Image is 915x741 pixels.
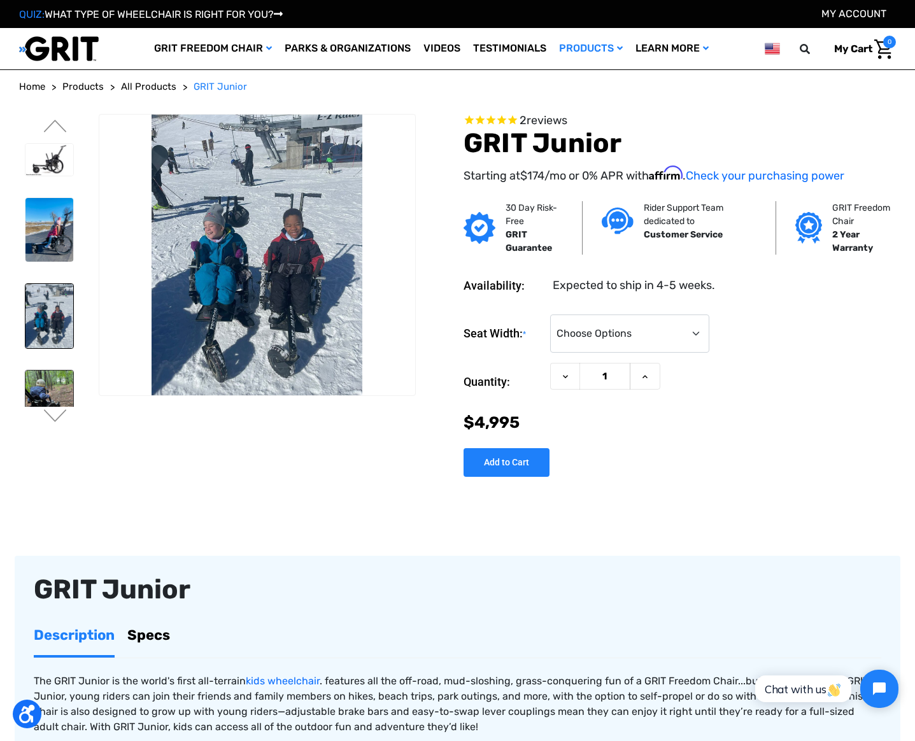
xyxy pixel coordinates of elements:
a: All Products [121,80,176,94]
a: GRIT Freedom Chair [148,28,278,69]
a: Products [62,80,104,94]
iframe: Tidio Chat [741,659,909,719]
span: QUIZ: [19,8,45,20]
dt: Availability: [464,277,544,294]
img: GRIT Junior [25,284,73,348]
p: 30 Day Risk-Free [506,201,563,228]
strong: Customer Service [644,229,723,240]
span: $174 [520,169,544,183]
a: GRIT Junior [194,80,247,94]
a: Description [34,615,115,655]
span: All Products [121,81,176,92]
span: Affirm [649,166,683,180]
img: Grit freedom [795,212,821,244]
button: Go to slide 3 of 3 [42,409,69,425]
span: $4,995 [464,413,520,432]
a: Learn More [629,28,715,69]
p: GRIT Freedom Chair [832,201,900,228]
span: 0 [883,36,896,48]
img: GRIT Junior [25,370,73,435]
span: My Cart [834,43,872,55]
strong: GRIT Guarantee [506,229,552,253]
a: Specs [127,615,170,655]
div: GRIT Junior [34,575,881,604]
a: Cart with 0 items [825,36,896,62]
button: Go to slide 1 of 3 [42,120,69,135]
p: Starting at /mo or 0% APR with . [464,166,896,185]
img: GRIT Junior [99,115,415,396]
img: GRIT Junior [25,198,73,262]
img: Cart [874,39,893,59]
a: kids wheelchair [246,675,320,687]
a: Products [553,28,629,69]
span: The GRIT Junior is the world's first all-terrain . features all the off-road, mud-sloshing, grass... [34,675,869,733]
nav: Breadcrumb [19,80,896,94]
input: Search [805,36,825,62]
img: Customer service [602,208,634,234]
span: Products [62,81,104,92]
p: Rider Support Team dedicated to [644,201,756,228]
a: Parks & Organizations [278,28,417,69]
input: Add to Cart [464,448,550,477]
img: GRIT All-Terrain Wheelchair and Mobility Equipment [19,36,99,62]
label: Quantity: [464,363,544,401]
a: QUIZ:WHAT TYPE OF WHEELCHAIR IS RIGHT FOR YOU? [19,8,283,20]
span: GRIT Junior [194,81,247,92]
dd: Expected to ship in 4-5 weeks. [553,277,715,294]
strong: 2 Year Warranty [832,229,873,253]
span: Home [19,81,45,92]
a: Check your purchasing power - Learn more about Affirm Financing (opens in modal) [686,169,844,183]
img: GRIT Guarantee [464,212,495,244]
span: Rated 5.0 out of 5 stars 2 reviews [464,114,896,128]
span: 2 reviews [520,113,567,127]
label: Seat Width: [464,314,544,353]
img: GRIT Junior: GRIT Freedom Chair all terrain wheelchair engineered specifically for kids shown wit... [25,144,73,176]
a: Testimonials [467,28,553,69]
h1: GRIT Junior [464,127,896,159]
img: us.png [765,41,780,57]
a: Videos [417,28,467,69]
a: Account [821,8,886,20]
span: reviews [527,113,567,127]
a: Home [19,80,45,94]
